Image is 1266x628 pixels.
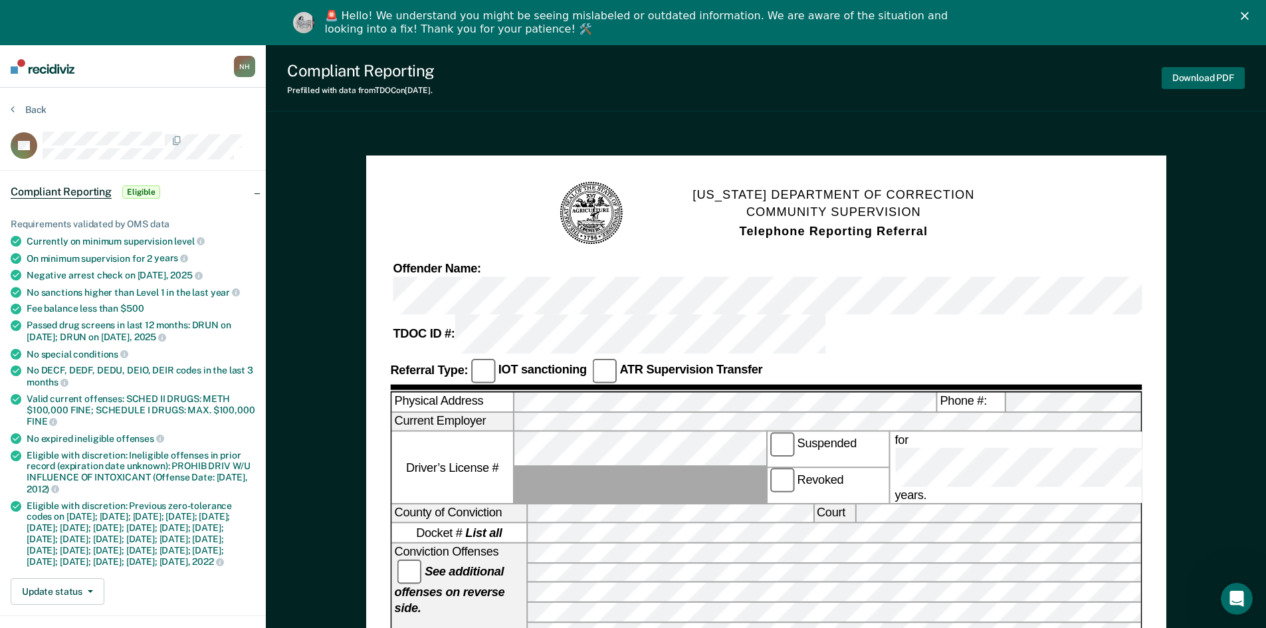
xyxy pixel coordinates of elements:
button: NH [234,56,255,77]
span: years [154,253,188,263]
label: Suspended [767,432,888,467]
img: TN Seal [558,180,625,247]
div: Negative arrest check on [DATE], [27,269,255,281]
span: 2022 [192,556,223,567]
iframe: Intercom live chat [1221,583,1253,615]
input: IOT sanctioning [471,359,495,383]
input: for years. [895,449,1265,487]
span: Docket # [416,525,502,541]
strong: See additional offenses on reverse side. [394,565,504,615]
span: 2012) [27,484,59,494]
span: conditions [73,349,128,360]
div: Fee balance less than [27,303,255,314]
label: Court [813,504,854,523]
span: level [174,236,204,247]
h1: [US_STATE] DEPARTMENT OF CORRECTION COMMUNITY SUPERVISION [692,186,974,241]
button: Update status [11,578,104,605]
label: Physical Address [391,393,512,411]
label: Phone #: [937,393,1004,411]
div: No sanctions higher than Level 1 in the last [27,286,255,298]
button: Back [11,104,47,116]
strong: ATR Supervision Transfer [619,364,762,377]
div: 🚨 Hello! We understand you might be seeing mislabeled or outdated information. We are aware of th... [325,9,952,36]
strong: IOT sanctioning [498,364,586,377]
span: Eligible [122,185,160,199]
label: County of Conviction [391,504,526,523]
span: year [211,287,240,298]
div: Compliant Reporting [287,61,435,80]
div: Valid current offenses: SCHED II DRUGS: METH $100,000 FINE; SCHEDULE I DRUGS: MAX. $100,000 [27,393,255,427]
div: Close [1241,12,1254,20]
strong: TDOC ID #: [393,328,455,341]
img: Recidiviz [11,59,74,74]
span: FINE [27,416,57,427]
div: N H [234,56,255,77]
strong: Referral Type: [390,364,468,377]
div: Prefilled with data from TDOC on [DATE] . [287,86,435,95]
div: No expired ineligible [27,433,255,445]
input: Revoked [770,469,794,493]
strong: List all [465,526,502,540]
span: $500 [120,303,144,314]
div: On minimum supervision for 2 [27,253,255,264]
input: ATR Supervision Transfer [591,359,616,383]
div: Eligible with discretion: Previous zero-tolerance codes on [DATE]; [DATE]; [DATE]; [DATE]; [DATE]... [27,500,255,568]
span: Compliant Reporting [11,185,112,199]
div: No special [27,348,255,360]
div: Passed drug screens in last 12 months: DRUN on [DATE]; DRUN on [DATE], [27,320,255,342]
button: Download PDF [1162,67,1245,89]
div: No DECF, DEDF, DEDU, DEIO, DEIR codes in the last 3 [27,365,255,387]
input: Suspended [770,432,794,457]
label: Current Employer [391,413,512,431]
input: See additional offenses on reverse side. [397,560,421,584]
label: Revoked [767,469,888,503]
strong: Telephone Reporting Referral [739,224,927,237]
span: 2025 [134,332,166,342]
span: months [27,377,68,387]
img: Profile image for Kim [293,12,314,33]
div: Requirements validated by OMS data [11,219,255,230]
span: offenses [116,433,164,444]
strong: Offender Name: [393,262,480,275]
div: Currently on minimum supervision [27,235,255,247]
div: Eligible with discretion: Ineligible offenses in prior record (expiration date unknown): PROHIB D... [27,450,255,495]
span: 2025 [170,270,202,280]
label: Driver’s License # [391,432,512,502]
